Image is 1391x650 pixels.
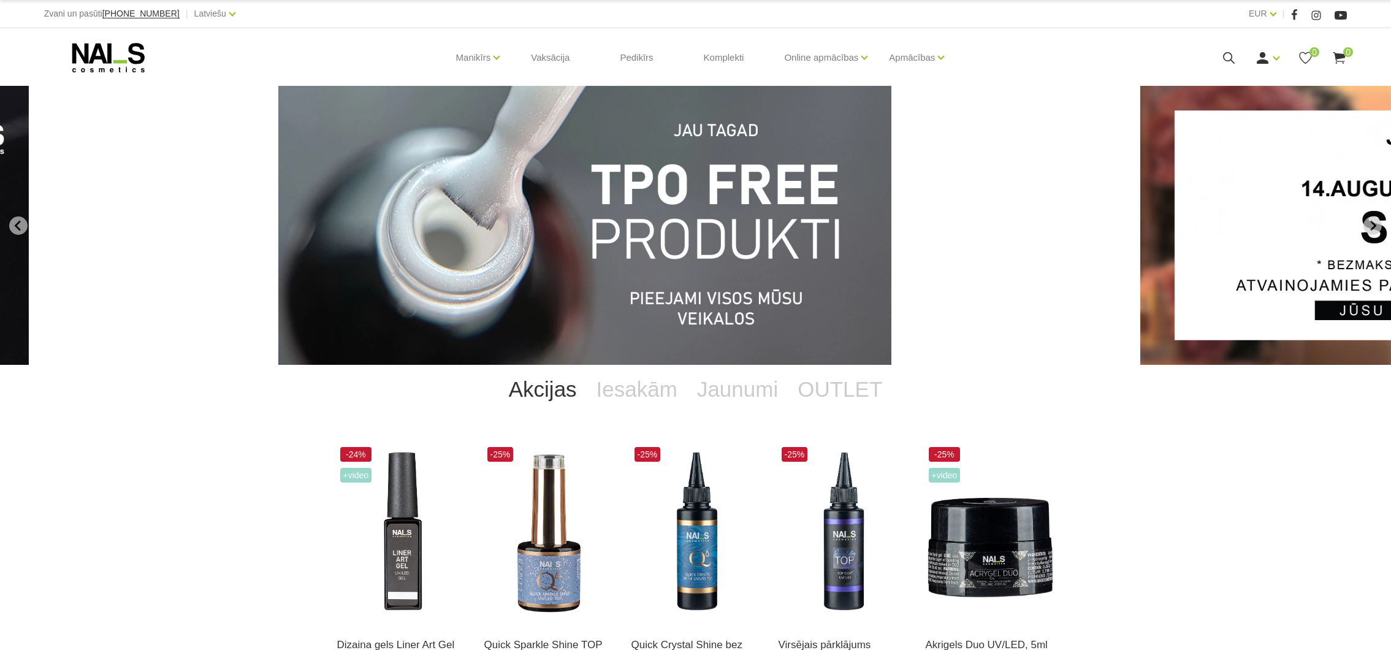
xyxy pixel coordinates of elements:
[1363,216,1382,235] button: Next slide
[782,447,808,462] span: -25%
[784,33,858,82] a: Online apmācības
[487,447,514,462] span: -25%
[788,365,892,414] a: OUTLET
[194,6,226,21] a: Latviešu
[1332,50,1347,66] a: 0
[102,9,180,18] a: [PHONE_NUMBER]
[186,6,188,21] span: |
[456,33,491,82] a: Manikīrs
[278,86,1113,365] li: 1 of 12
[499,365,587,414] a: Akcijas
[340,447,372,462] span: -24%
[44,6,180,21] div: Zvani un pasūti
[1309,47,1319,57] span: 0
[521,28,579,87] a: Vaksācija
[926,444,1054,621] img: Kas ir AKRIGELS “DUO GEL” un kādas problēmas tas risina?• Tas apvieno ērti modelējamā akrigela un...
[929,468,961,483] span: +Video
[1282,6,1285,21] span: |
[779,444,907,621] img: Builder Top virsējais pārklājums bez lipīgā slāņa gēllakas/gēla pārklājuma izlīdzināšanai un nost...
[484,444,613,621] img: Virsējais pārklājums bez lipīgā slāņa ar mirdzuma efektu.Pieejami 3 veidi:* Starlight - ar smalkā...
[340,468,372,483] span: +Video
[9,216,28,235] button: Go to last slide
[687,365,788,414] a: Jaunumi
[337,444,466,621] img: Liner Art Gel - UV/LED dizaina gels smalku, vienmērīgu, pigmentētu līniju zīmēšanai.Lielisks palī...
[587,365,687,414] a: Iesakām
[635,447,661,462] span: -25%
[631,444,760,621] img: Virsējais pārklājums bez lipīgā slāņa un UV zilā pārklājuma. Nodrošina izcilu spīdumu manikīram l...
[929,447,961,462] span: -25%
[1298,50,1313,66] a: 0
[889,33,935,82] a: Apmācības
[694,28,754,87] a: Komplekti
[1249,6,1267,21] a: EUR
[610,28,663,87] a: Pedikīrs
[1305,611,1385,650] iframe: chat widget
[1343,47,1353,57] span: 0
